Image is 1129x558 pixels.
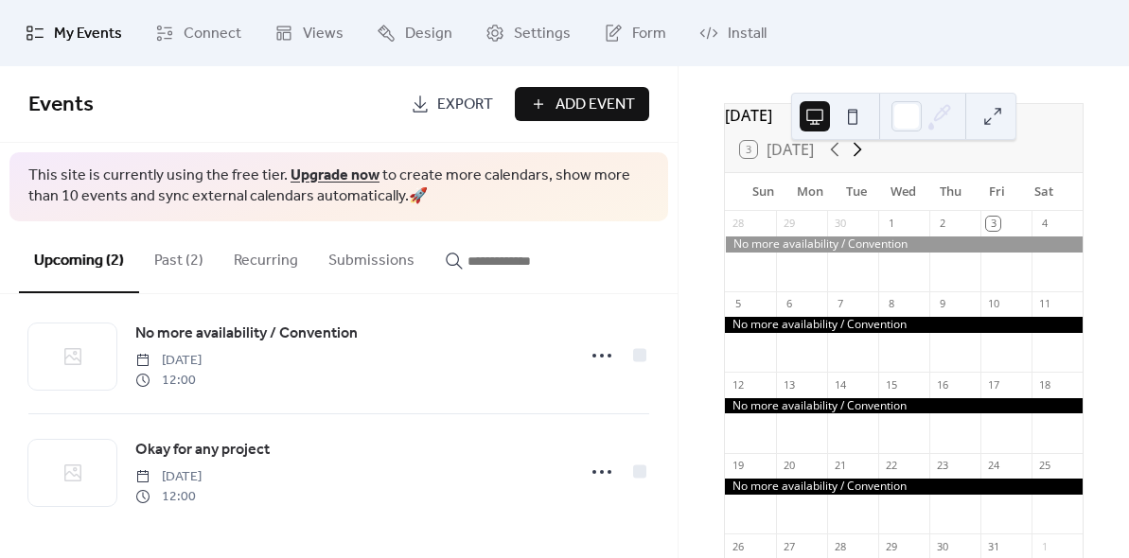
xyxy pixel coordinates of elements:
button: Upcoming (2) [19,221,139,293]
div: 9 [935,297,949,311]
span: 12:00 [135,487,202,507]
div: 21 [833,459,847,473]
div: Thu [927,173,974,211]
a: No more availability / Convention [135,322,358,346]
div: Fri [974,173,1020,211]
div: 31 [986,539,1000,553]
span: My Events [54,23,122,45]
div: 18 [1037,377,1051,392]
div: Tue [834,173,880,211]
div: 28 [833,539,847,553]
div: 25 [1037,459,1051,473]
a: Upgrade now [291,161,379,190]
div: 3 [986,217,1000,231]
div: 19 [731,459,745,473]
span: 12:00 [135,371,202,391]
a: My Events [11,8,136,59]
a: Okay for any project [135,438,270,462]
div: Sun [740,173,786,211]
span: No more availability / Convention [135,323,358,345]
div: No more availability / Convention [725,398,1083,414]
div: 5 [731,297,745,311]
div: 4 [1037,217,1051,231]
div: 30 [935,539,949,553]
div: No more availability / Convention [725,479,1083,495]
div: 13 [782,377,796,392]
span: Okay for any project [135,439,270,462]
a: Views [260,8,358,59]
span: This site is currently using the free tier. to create more calendars, show more than 10 events an... [28,166,649,208]
span: [DATE] [135,351,202,371]
span: Add Event [556,94,635,116]
span: Install [728,23,767,45]
div: 29 [782,217,796,231]
div: 11 [1037,297,1051,311]
div: Sat [1021,173,1067,211]
div: 27 [782,539,796,553]
div: No more availability / Convention [725,236,1083,253]
div: 7 [833,297,847,311]
div: 16 [935,377,949,392]
div: 10 [986,297,1000,311]
div: [DATE] [725,104,1083,127]
div: 1 [884,217,898,231]
div: 2 [935,217,949,231]
button: Submissions [313,221,430,291]
div: 14 [833,377,847,392]
a: Connect [141,8,256,59]
div: 29 [884,539,898,553]
span: Views [303,23,344,45]
div: 12 [731,377,745,392]
a: Settings [471,8,585,59]
div: 20 [782,459,796,473]
div: 1 [1037,539,1051,553]
div: 23 [935,459,949,473]
div: No more availability / Convention [725,317,1083,333]
div: 22 [884,459,898,473]
span: Form [632,23,666,45]
div: 30 [833,217,847,231]
span: [DATE] [135,467,202,487]
a: Export [397,87,507,121]
a: Install [685,8,781,59]
div: 15 [884,377,898,392]
span: Export [437,94,493,116]
div: 8 [884,297,898,311]
button: Add Event [515,87,649,121]
div: 26 [731,539,745,553]
button: Recurring [219,221,313,291]
a: Design [362,8,467,59]
div: Wed [880,173,926,211]
a: Form [590,8,680,59]
span: Connect [184,23,241,45]
div: Mon [786,173,833,211]
span: Settings [514,23,571,45]
div: 17 [986,377,1000,392]
span: Design [405,23,452,45]
span: Events [28,84,94,126]
div: 28 [731,217,745,231]
div: 24 [986,459,1000,473]
button: Past (2) [139,221,219,291]
div: 6 [782,297,796,311]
